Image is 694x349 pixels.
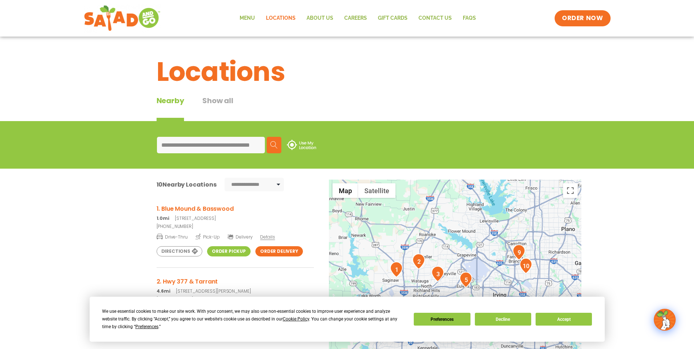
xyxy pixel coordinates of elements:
h3: 2. Hwy 377 & Tarrant [157,277,314,286]
span: Drive-Thru [157,233,188,240]
h1: Locations [157,52,538,91]
a: Locations [260,10,301,27]
span: Cookie Policy [283,316,309,322]
a: About Us [301,10,339,27]
button: Decline [475,313,531,326]
span: Pick-Up [195,233,220,240]
button: Toggle fullscreen view [563,183,578,198]
button: Show satellite imagery [358,183,395,198]
strong: 4.6mi [157,288,170,294]
a: [PHONE_NUMBER] [157,223,314,230]
a: FAQs [457,10,481,27]
a: Drive-Thru Pick-Up Delivery Details [157,231,314,240]
img: new-SAG-logo-768×292 [84,4,161,33]
img: search.svg [270,141,278,149]
span: Preferences [135,324,158,329]
div: Cookie Consent Prompt [90,297,605,342]
div: 2 [412,254,425,269]
div: Nearby [157,95,184,121]
div: We use essential cookies to make our site work. With your consent, we may also use non-essential ... [102,308,405,331]
a: Menu [234,10,260,27]
a: 2. Hwy 377 & Tarrant 4.6mi[STREET_ADDRESS][PERSON_NAME] [157,277,314,294]
span: Details [260,234,275,240]
button: Show all [202,95,233,121]
img: use-location.svg [287,140,316,150]
a: Careers [339,10,372,27]
p: [STREET_ADDRESS] [157,215,314,222]
button: Accept [536,313,592,326]
a: Order Pickup [207,246,251,256]
button: Show street map [333,183,358,198]
strong: 1.0mi [157,215,169,221]
div: 3 [431,266,444,282]
div: 5 [459,272,472,288]
h3: 1. Blue Mound & Basswood [157,204,314,213]
div: 9 [513,244,525,260]
div: Nearby Locations [157,180,217,189]
img: wpChatIcon [654,309,675,330]
div: Tabbed content [157,95,252,121]
span: 10 [157,180,163,189]
button: Preferences [414,313,470,326]
span: ORDER NOW [562,14,603,23]
a: Order Delivery [255,246,303,256]
nav: Menu [234,10,481,27]
a: Contact Us [413,10,457,27]
p: [STREET_ADDRESS][PERSON_NAME] [157,288,314,294]
a: Directions [157,246,202,256]
a: GIFT CARDS [372,10,413,27]
a: 1. Blue Mound & Basswood 1.0mi[STREET_ADDRESS] [157,204,314,222]
a: ORDER NOW [555,10,610,26]
a: [PHONE_NUMBER] [157,296,314,303]
div: 10 [519,258,532,274]
div: 1 [390,262,403,277]
span: Delivery [227,234,252,240]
